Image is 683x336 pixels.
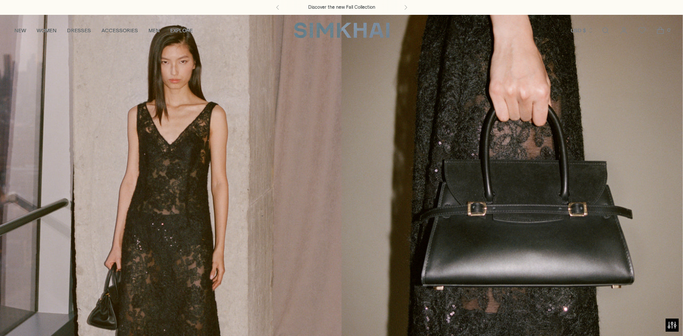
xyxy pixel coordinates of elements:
a: Wishlist [633,22,651,39]
a: ACCESSORIES [101,21,138,40]
a: WOMEN [37,21,57,40]
a: SIMKHAI [294,22,390,39]
a: Open search modal [597,22,614,39]
a: Open cart modal [652,22,669,39]
span: 0 [665,26,673,34]
a: EXPLORE [170,21,193,40]
a: NEW [14,21,26,40]
a: Discover the new Fall Collection [308,4,375,11]
a: Go to the account page [615,22,633,39]
a: MEN [148,21,160,40]
a: DRESSES [67,21,91,40]
button: USD $ [571,21,594,40]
